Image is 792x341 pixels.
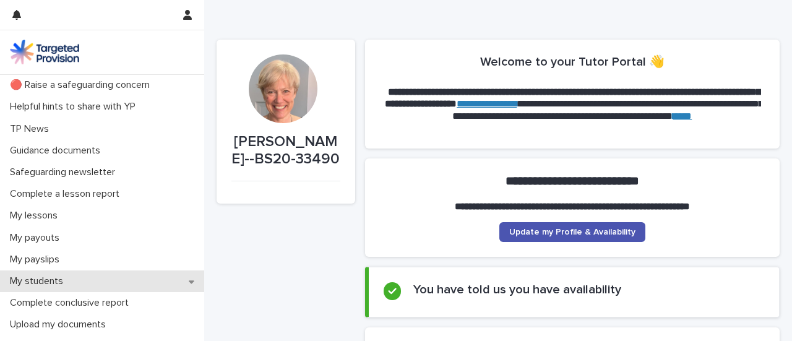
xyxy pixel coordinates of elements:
[499,222,645,242] a: Update my Profile & Availability
[5,254,69,265] p: My payslips
[10,40,79,64] img: M5nRWzHhSzIhMunXDL62
[5,210,67,222] p: My lessons
[509,228,635,236] span: Update my Profile & Availability
[5,188,129,200] p: Complete a lesson report
[5,166,125,178] p: Safeguarding newsletter
[5,145,110,157] p: Guidance documents
[5,232,69,244] p: My payouts
[5,79,160,91] p: 🔴 Raise a safeguarding concern
[5,319,116,330] p: Upload my documents
[5,123,59,135] p: TP News
[231,133,340,169] p: [PERSON_NAME]--BS20-33490
[5,275,73,287] p: My students
[5,101,145,113] p: Helpful hints to share with YP
[480,54,665,69] h2: Welcome to your Tutor Portal 👋
[413,282,621,297] h2: You have told us you have availability
[5,297,139,309] p: Complete conclusive report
